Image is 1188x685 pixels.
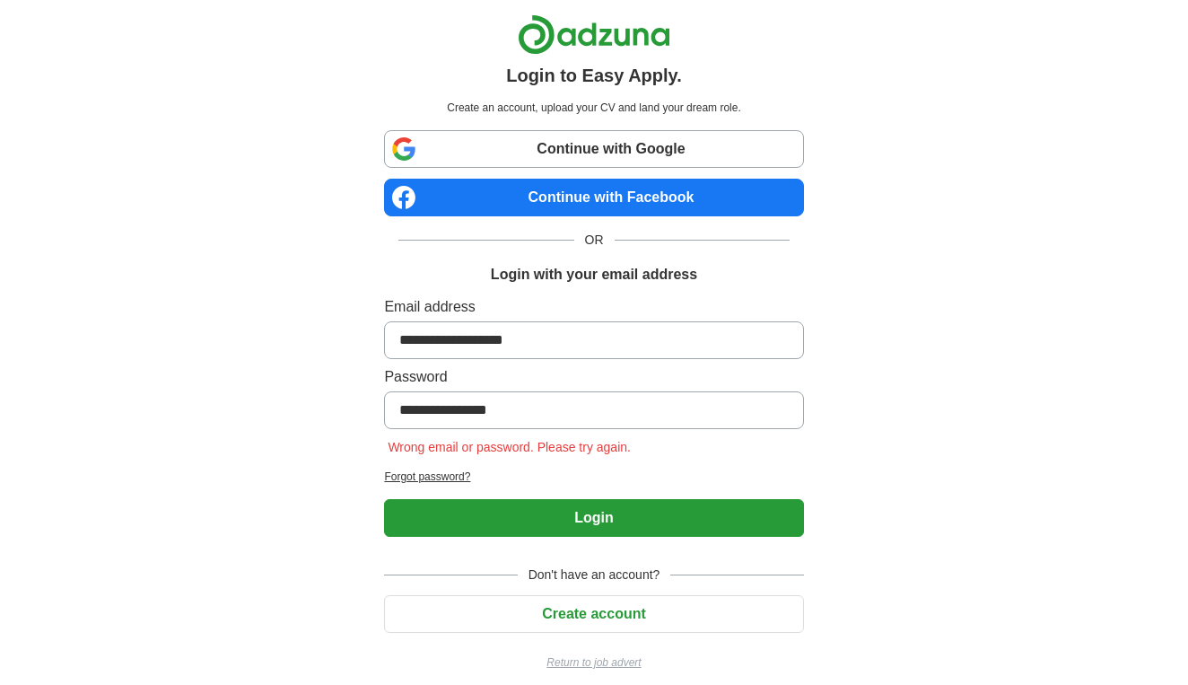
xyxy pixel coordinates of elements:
span: Don't have an account? [518,566,671,584]
a: Return to job advert [384,654,803,671]
span: Wrong email or password. Please try again. [384,440,634,454]
h1: Login to Easy Apply. [506,62,682,89]
label: Email address [384,296,803,318]
span: OR [574,231,615,250]
p: Create an account, upload your CV and land your dream role. [388,100,799,116]
label: Password [384,366,803,388]
a: Forgot password? [384,469,803,485]
img: Adzuna logo [518,14,670,55]
button: Create account [384,595,803,633]
a: Continue with Facebook [384,179,803,216]
button: Login [384,499,803,537]
a: Continue with Google [384,130,803,168]
h1: Login with your email address [491,264,697,285]
a: Create account [384,606,803,621]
